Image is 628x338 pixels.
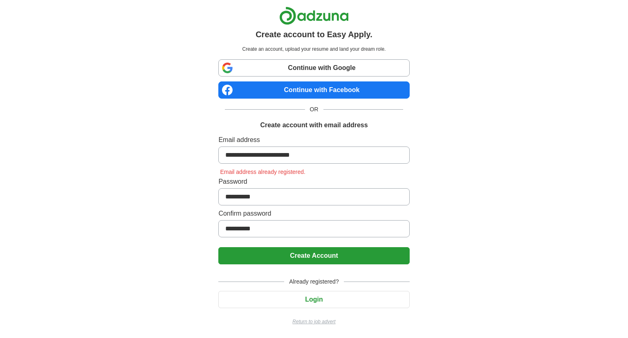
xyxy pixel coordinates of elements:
h1: Create account with email address [260,120,368,130]
label: Email address [218,135,409,145]
img: Adzuna logo [279,7,349,25]
a: Continue with Google [218,59,409,77]
a: Continue with Facebook [218,81,409,99]
a: Login [218,296,409,303]
span: OR [305,105,323,114]
h1: Create account to Easy Apply. [256,28,372,41]
button: Create Account [218,247,409,264]
label: Confirm password [218,209,409,219]
button: Login [218,291,409,308]
label: Password [218,177,409,187]
span: Already registered? [284,277,343,286]
p: Create an account, upload your resume and land your dream role. [220,45,408,53]
span: Email address already registered. [218,169,307,175]
a: Return to job advert [218,318,409,325]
